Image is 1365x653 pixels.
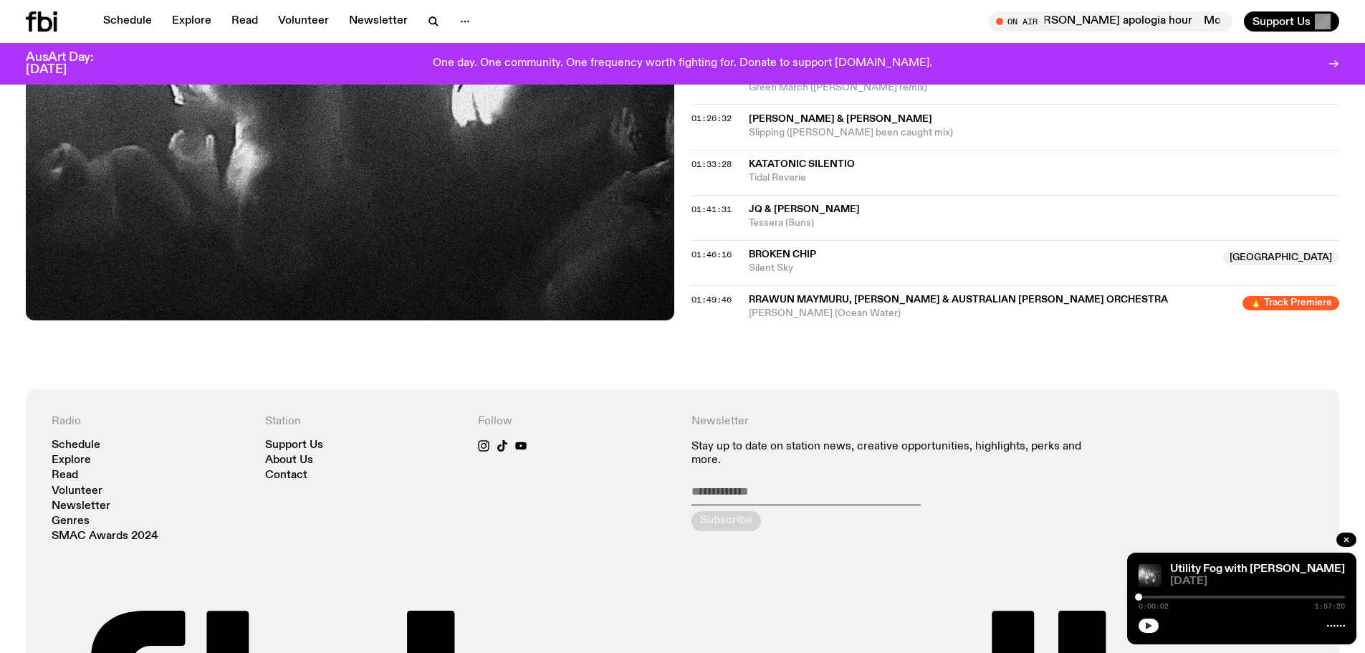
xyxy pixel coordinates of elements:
button: 01:46:16 [691,251,732,259]
a: Read [223,11,267,32]
a: Newsletter [340,11,416,32]
a: Explore [163,11,220,32]
span: [DATE] [1170,576,1345,587]
h4: Follow [478,415,674,429]
a: Volunteer [52,486,102,497]
span: JQ & [PERSON_NAME] [749,204,860,214]
span: [PERSON_NAME] (Ocean Water) [749,307,1235,320]
img: Cover to feeo's album Goodness [1139,564,1162,587]
span: Tessera (Suns) [749,216,1340,230]
span: Silent Sky [749,262,1215,275]
a: Explore [52,455,91,466]
a: Newsletter [52,501,110,512]
button: 01:26:32 [691,115,732,123]
a: Read [52,470,78,481]
a: Support Us [265,440,323,451]
button: 01:33:28 [691,161,732,168]
span: Tidal Reverie [749,171,1340,185]
span: 🔥 Track Premiere [1242,296,1339,310]
span: [GEOGRAPHIC_DATA] [1222,251,1339,265]
button: Subscribe [691,511,761,531]
a: SMAC Awards 2024 [52,531,158,542]
a: Genres [52,516,90,527]
a: Schedule [95,11,161,32]
button: 01:49:46 [691,296,732,304]
button: Support Us [1244,11,1339,32]
span: 01:46:16 [691,249,732,260]
h4: Station [265,415,461,429]
a: About Us [265,455,313,466]
a: Volunteer [269,11,337,32]
span: Support Us [1253,15,1311,28]
a: Schedule [52,440,100,451]
span: 01:49:46 [691,294,732,305]
span: 01:26:32 [691,113,732,124]
a: Utility Fog with [PERSON_NAME] [1170,563,1345,575]
h4: Newsletter [691,415,1101,429]
span: [PERSON_NAME] & [PERSON_NAME] [749,114,932,124]
span: Slipping ([PERSON_NAME] been caught mix) [749,126,1340,140]
span: Green March ([PERSON_NAME] remix) [749,81,1340,95]
h4: Radio [52,415,248,429]
p: Stay up to date on station news, creative opportunities, highlights, perks and more. [691,440,1101,467]
p: One day. One community. One frequency worth fighting for. Donate to support [DOMAIN_NAME]. [433,57,932,70]
h3: AusArt Day: [DATE] [26,52,118,76]
span: 01:33:28 [691,158,732,170]
a: Contact [265,470,307,481]
span: Katatonic Silentio [749,159,855,169]
span: Broken Chip [749,249,816,259]
span: 0:00:02 [1139,603,1169,610]
span: Rrawun Maymuru, [PERSON_NAME] & Australian [PERSON_NAME] Orchestra [749,295,1168,305]
span: 1:57:20 [1315,603,1345,610]
button: On AirMornings with [PERSON_NAME] / the [PERSON_NAME] apologia hourMornings with [PERSON_NAME] / ... [989,11,1232,32]
span: 01:41:31 [691,204,732,215]
button: 01:41:31 [691,206,732,214]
